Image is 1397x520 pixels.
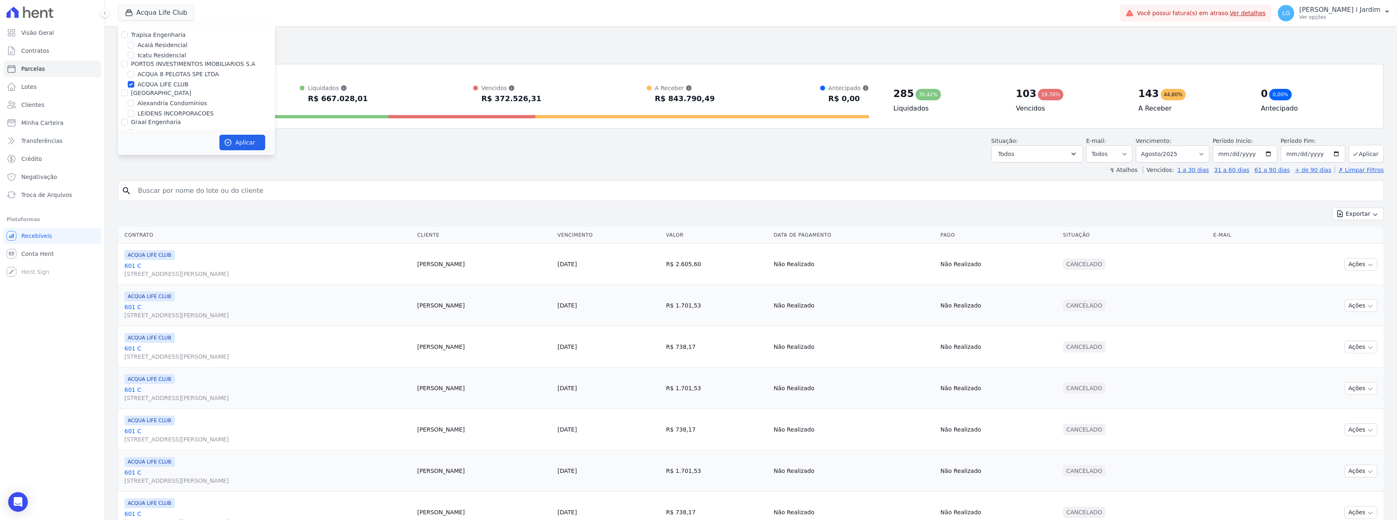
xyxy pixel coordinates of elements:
a: Lotes [3,79,101,95]
td: Não Realizado [770,368,937,409]
div: Plataformas [7,215,98,224]
a: Troca de Arquivos [3,187,101,203]
div: 19,78% [1038,89,1063,100]
td: [PERSON_NAME] [414,450,554,492]
td: [PERSON_NAME] [414,244,554,285]
span: Visão Geral [21,29,54,37]
a: Clientes [3,97,101,113]
a: Transferências [3,133,101,149]
div: R$ 667.028,01 [308,92,368,105]
a: Visão Geral [3,25,101,41]
span: Lotes [21,83,37,91]
a: Conta Hent [3,246,101,262]
th: Situação [1060,227,1210,244]
button: Todos [991,145,1083,163]
label: ACQUA LIFE CLUB [138,80,188,89]
input: Buscar por nome do lote ou do cliente [133,183,1380,199]
a: [DATE] [557,302,577,309]
div: Vencidos [481,84,542,92]
label: PORTO5 INVESTIMENTOS IMOBILIARIOS S.A [131,61,255,67]
div: Cancelado [1063,424,1106,435]
span: Negativação [21,173,57,181]
div: Cancelado [1063,382,1106,394]
a: Ver detalhes [1230,10,1266,16]
a: 601 C[STREET_ADDRESS][PERSON_NAME] [124,427,411,443]
td: Não Realizado [937,326,1060,368]
span: Você possui fatura(s) em atraso. [1137,9,1266,18]
button: Ações [1345,341,1377,353]
span: ACQUA LIFE CLUB [124,292,175,301]
label: Situação: [991,138,1018,144]
span: Transferências [21,137,63,145]
button: Ações [1345,506,1377,519]
div: R$ 372.526,31 [481,92,542,105]
div: Liquidados [308,84,368,92]
div: Cancelado [1063,258,1106,270]
label: LEIDENS INCORPORACOES [138,109,214,118]
div: 35,42% [916,89,941,100]
a: [DATE] [557,385,577,391]
h4: Liquidados [894,104,1003,113]
p: Ver opções [1299,14,1381,20]
a: 601 C[STREET_ADDRESS][PERSON_NAME] [124,386,411,402]
div: 44,80% [1161,89,1186,100]
button: Ações [1345,299,1377,312]
th: Cliente [414,227,554,244]
td: [PERSON_NAME] [414,326,554,368]
span: ACQUA LIFE CLUB [124,374,175,384]
label: Acaiá Residencial [138,41,187,50]
span: ACQUA LIFE CLUB [124,498,175,508]
label: [GEOGRAPHIC_DATA] [131,90,191,96]
span: [STREET_ADDRESS][PERSON_NAME] [124,270,411,278]
span: LG [1282,10,1290,16]
a: 601 C[STREET_ADDRESS][PERSON_NAME] [124,262,411,278]
button: LG [PERSON_NAME] i Jardim Ver opções [1271,2,1397,25]
div: 285 [894,87,914,100]
th: Vencimento [554,227,663,244]
div: Cancelado [1063,300,1106,311]
span: Clientes [21,101,44,109]
button: Aplicar [219,135,265,150]
span: [STREET_ADDRESS][PERSON_NAME] [124,435,411,443]
button: Aplicar [1349,145,1384,163]
td: R$ 1.701,53 [663,450,770,492]
h2: Parcelas [118,33,1384,47]
a: Recebíveis [3,228,101,244]
span: Todos [998,149,1014,159]
span: ACQUA LIFE CLUB [124,250,175,260]
span: [STREET_ADDRESS][PERSON_NAME] [124,353,411,361]
a: 601 C[STREET_ADDRESS][PERSON_NAME] [124,344,411,361]
h4: Antecipado [1261,104,1370,113]
span: Parcelas [21,65,45,73]
td: [PERSON_NAME] [414,368,554,409]
a: [DATE] [557,426,577,433]
button: Ações [1345,258,1377,271]
div: Cancelado [1063,465,1106,477]
label: Vencidos: [1143,167,1174,173]
span: ACQUA LIFE CLUB [124,416,175,425]
label: ↯ Atalhos [1110,167,1137,173]
label: E-mail: [1086,138,1106,144]
th: Contrato [118,227,414,244]
div: Cancelado [1063,341,1106,353]
a: 601 C[STREET_ADDRESS][PERSON_NAME] [124,303,411,319]
div: R$ 0,00 [828,92,869,105]
a: ✗ Limpar Filtros [1335,167,1384,173]
td: R$ 2.605,60 [663,244,770,285]
div: Cancelado [1063,506,1106,518]
span: Conta Hent [21,250,54,258]
label: Período Inicío: [1213,138,1253,144]
span: [STREET_ADDRESS][PERSON_NAME] [124,477,411,485]
span: ACQUA LIFE CLUB [124,333,175,343]
h4: Vencidos [1016,104,1125,113]
span: Recebíveis [21,232,52,240]
label: Graal Engenharia [131,119,181,125]
span: [STREET_ADDRESS][PERSON_NAME] [124,394,411,402]
a: Crédito [3,151,101,167]
a: 1 a 30 dias [1178,167,1209,173]
div: 143 [1138,87,1159,100]
td: Não Realizado [937,409,1060,450]
td: Não Realizado [937,368,1060,409]
div: R$ 843.790,49 [655,92,715,105]
i: search [122,186,131,196]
